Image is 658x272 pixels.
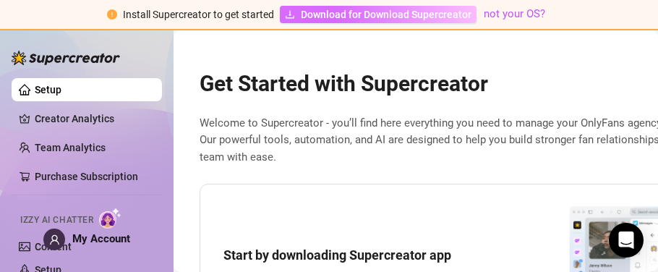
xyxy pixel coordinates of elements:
[35,107,150,130] a: Creator Analytics
[20,213,93,227] span: Izzy AI Chatter
[49,234,60,245] span: user
[123,9,274,20] span: Install Supercreator to get started
[12,51,120,65] img: logo-BBDzfeDw.svg
[35,84,61,95] a: Setup
[35,142,106,153] a: Team Analytics
[72,232,130,245] span: My Account
[35,241,72,252] a: Content
[301,7,471,22] span: Download for Download Supercreator
[35,171,138,182] a: Purchase Subscription
[223,247,451,263] strong: Start by downloading Supercreator app
[107,9,117,20] span: exclamation-circle
[285,9,295,20] span: download
[484,7,545,20] a: not your OS?
[609,223,644,258] div: Open Intercom Messenger
[280,6,477,23] a: Download for Download Supercreator
[99,208,121,229] img: AI Chatter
